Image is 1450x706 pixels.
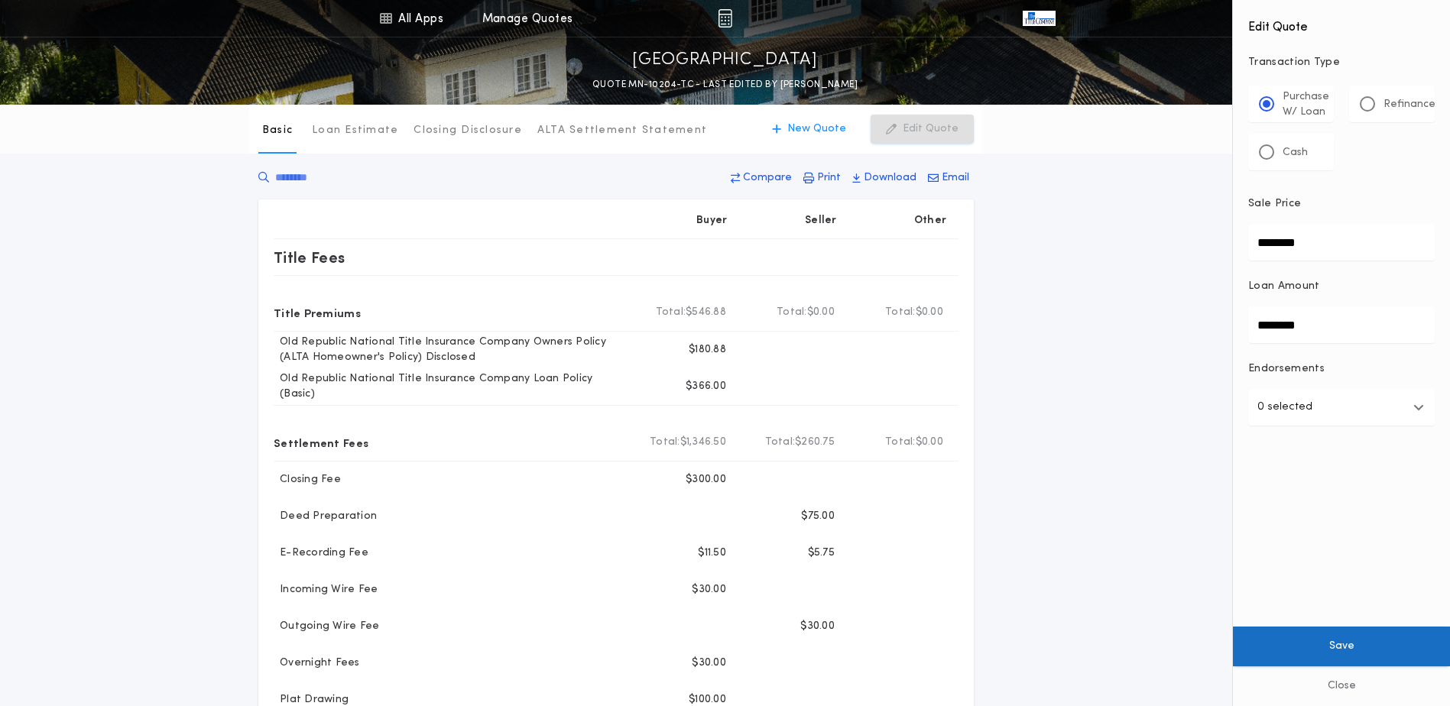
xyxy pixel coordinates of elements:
[1283,145,1308,160] p: Cash
[817,170,841,186] p: Print
[656,305,686,320] b: Total:
[274,509,377,524] p: Deed Preparation
[916,305,943,320] span: $0.00
[1248,389,1435,426] button: 0 selected
[274,430,368,455] p: Settlement Fees
[718,9,732,28] img: img
[805,213,837,228] p: Seller
[1233,666,1450,706] button: Close
[650,435,680,450] b: Total:
[274,619,379,634] p: Outgoing Wire Fee
[274,582,378,598] p: Incoming Wire Fee
[777,305,807,320] b: Total:
[1248,55,1435,70] p: Transaction Type
[262,123,293,138] p: Basic
[1283,89,1329,120] p: Purchase W/ Loan
[312,123,398,138] p: Loan Estimate
[592,77,858,92] p: QUOTE MN-10204-TC - LAST EDITED BY [PERSON_NAME]
[885,305,916,320] b: Total:
[1233,627,1450,666] button: Save
[1023,11,1055,26] img: vs-icon
[800,619,835,634] p: $30.00
[916,435,943,450] span: $0.00
[871,115,974,144] button: Edit Quote
[1248,196,1301,212] p: Sale Price
[692,582,726,598] p: $30.00
[632,48,818,73] p: [GEOGRAPHIC_DATA]
[885,435,916,450] b: Total:
[696,213,727,228] p: Buyer
[686,305,726,320] span: $546.88
[1248,361,1435,377] p: Endorsements
[942,170,969,186] p: Email
[726,164,796,192] button: Compare
[680,435,726,450] span: $1,346.50
[801,509,835,524] p: $75.00
[787,121,846,137] p: New Quote
[274,546,368,561] p: E-Recording Fee
[795,435,835,450] span: $260.75
[274,371,630,402] p: Old Republic National Title Insurance Company Loan Policy (Basic)
[414,123,522,138] p: Closing Disclosure
[1248,306,1435,343] input: Loan Amount
[1248,279,1320,294] p: Loan Amount
[923,164,974,192] button: Email
[757,115,861,144] button: New Quote
[1248,9,1435,37] h4: Edit Quote
[537,123,707,138] p: ALTA Settlement Statement
[765,435,796,450] b: Total:
[1384,97,1435,112] p: Refinance
[274,472,341,487] p: Closing Fee
[848,164,921,192] button: Download
[692,656,726,671] p: $30.00
[689,342,726,358] p: $180.88
[686,472,726,487] p: $300.00
[698,546,726,561] p: $11.50
[1257,398,1312,416] p: 0 selected
[864,170,916,186] p: Download
[808,546,835,561] p: $5.75
[686,379,726,394] p: $366.00
[914,213,946,228] p: Other
[799,164,845,192] button: Print
[274,656,360,671] p: Overnight Fees
[274,335,630,365] p: Old Republic National Title Insurance Company Owners Policy (ALTA Homeowner's Policy) Disclosed
[807,305,835,320] span: $0.00
[1248,224,1435,261] input: Sale Price
[903,121,959,137] p: Edit Quote
[274,245,345,270] p: Title Fees
[743,170,792,186] p: Compare
[274,300,361,325] p: Title Premiums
